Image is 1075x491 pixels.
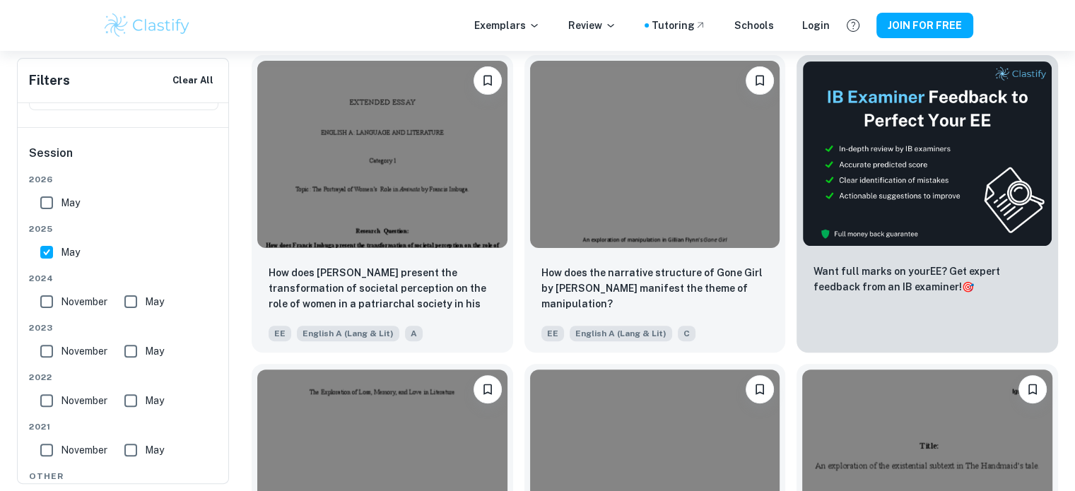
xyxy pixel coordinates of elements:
span: 2026 [29,173,218,186]
a: Schools [734,18,774,33]
button: Please log in to bookmark exemplars [746,66,774,95]
span: EE [541,326,564,341]
p: Want full marks on your EE ? Get expert feedback from an IB examiner! [813,264,1041,295]
p: Review [568,18,616,33]
span: May [61,195,80,211]
h6: Session [29,145,218,173]
span: November [61,442,107,458]
span: November [61,393,107,408]
span: English A (Lang & Lit) [570,326,672,341]
a: Please log in to bookmark exemplarsHow does the narrative structure of Gone Girl by Gillian Flynn... [524,55,786,353]
span: 2021 [29,420,218,433]
span: EE [269,326,291,341]
img: Thumbnail [802,61,1052,247]
span: November [61,294,107,309]
a: Please log in to bookmark exemplarsHow does Francis Imbuga present the transformation of societal... [252,55,513,353]
img: Clastify logo [102,11,192,40]
a: ThumbnailWant full marks on yourEE? Get expert feedback from an IB examiner! [797,55,1058,353]
img: English A (Lang & Lit) EE example thumbnail: How does Francis Imbuga present the tran [257,61,507,248]
button: Clear All [169,70,217,91]
button: JOIN FOR FREE [876,13,973,38]
span: A [405,326,423,341]
span: May [145,393,164,408]
span: 2023 [29,321,218,334]
a: Tutoring [652,18,706,33]
a: Login [802,18,830,33]
span: November [61,343,107,359]
p: Exemplars [474,18,540,33]
img: English A (Lang & Lit) EE example thumbnail: How does the narrative structure of Gone [530,61,780,248]
span: C [678,326,695,341]
h6: Filters [29,71,70,90]
span: English A (Lang & Lit) [297,326,399,341]
span: May [145,442,164,458]
button: Please log in to bookmark exemplars [474,66,502,95]
button: Please log in to bookmark exemplars [746,375,774,403]
button: Help and Feedback [841,13,865,37]
p: How does the narrative structure of Gone Girl by Gillian Flynn manifest the theme of manipulation? [541,265,769,312]
span: 2024 [29,272,218,285]
span: Other [29,470,218,483]
p: How does Francis Imbuga present the transformation of societal perception on the role of women in... [269,265,496,313]
span: 🎯 [962,281,974,292]
span: 2022 [29,371,218,384]
button: Please log in to bookmark exemplars [474,375,502,403]
button: Please log in to bookmark exemplars [1018,375,1047,403]
span: 2025 [29,223,218,235]
span: May [145,343,164,359]
span: May [61,244,80,260]
span: May [145,294,164,309]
